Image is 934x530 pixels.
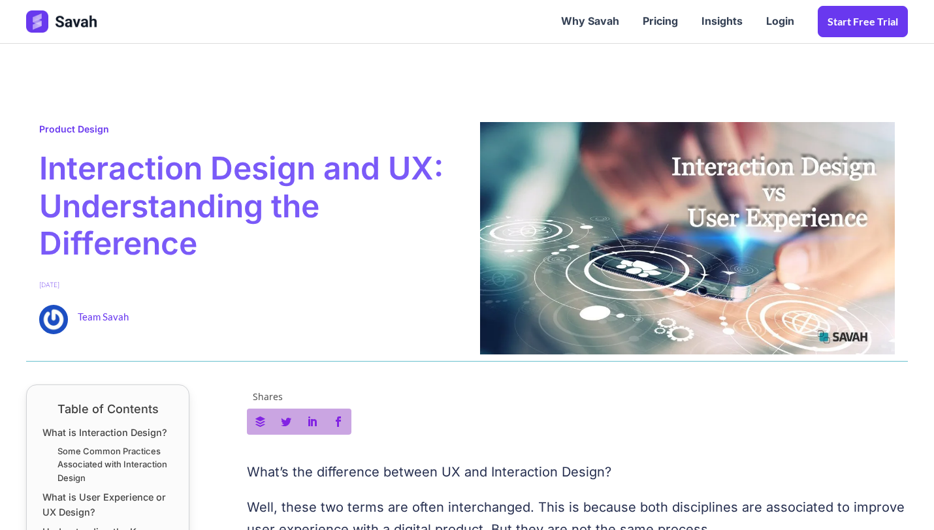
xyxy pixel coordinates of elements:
[57,444,173,485] a: Some Common Practices Associated with Interaction Design
[818,6,908,37] a: Start Free trial
[42,425,167,440] a: What is Interaction Design?
[42,401,173,418] div: Table of Contents
[631,1,690,42] a: Pricing
[549,1,631,42] a: Why Savah
[39,149,454,262] span: Interaction Design and UX: Understanding the Difference
[253,392,283,401] span: Shares
[690,1,754,42] a: Insights
[78,305,129,324] span: Team Savah
[247,461,909,483] p: What’s the difference between UX and Interaction Design?
[42,490,173,520] a: What is User Experience or UX Design?
[39,279,59,290] span: [DATE]
[754,1,806,42] a: Login
[39,123,109,134] a: Product Design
